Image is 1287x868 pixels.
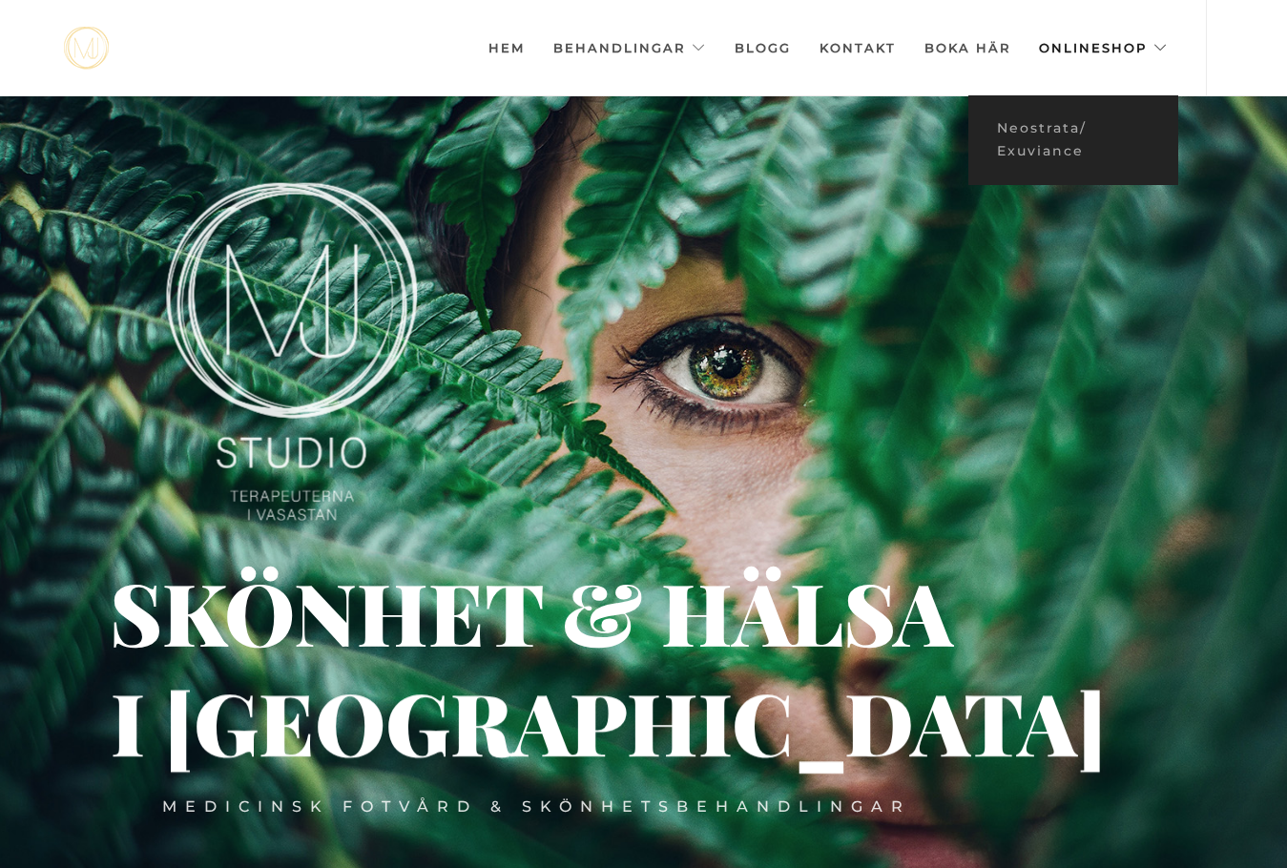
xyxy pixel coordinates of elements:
[162,796,911,817] div: Medicinsk fotvård & skönhetsbehandlingar
[64,27,109,70] img: mjstudio
[64,27,109,70] a: mjstudio mjstudio mjstudio
[111,711,426,737] div: i [GEOGRAPHIC_DATA]
[110,601,792,622] div: Skönhet & hälsa
[968,111,1178,169] a: Neostrata/ Exuviance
